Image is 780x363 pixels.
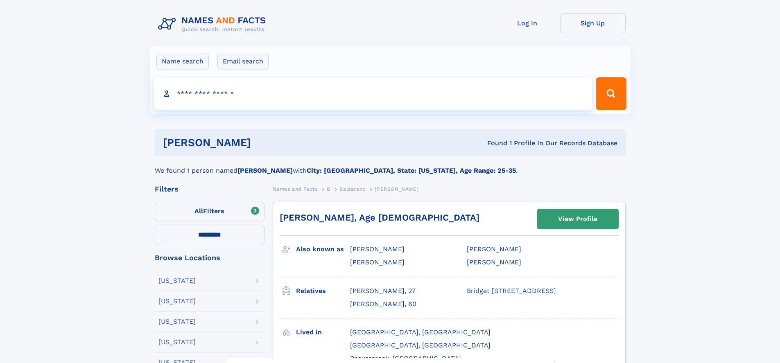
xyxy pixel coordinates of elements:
[350,286,416,295] a: [PERSON_NAME], 27
[154,77,592,110] input: search input
[273,184,318,194] a: Names and Facts
[327,186,330,192] span: B
[156,53,209,70] label: Name search
[467,258,521,266] span: [PERSON_NAME]
[350,328,491,336] span: [GEOGRAPHIC_DATA], [GEOGRAPHIC_DATA]
[495,13,560,33] a: Log In
[307,167,516,174] b: City: [GEOGRAPHIC_DATA], State: [US_STATE], Age Range: 25-35
[296,242,350,256] h3: Also known as
[194,207,203,215] span: All
[467,286,556,295] a: Bridget [STREET_ADDRESS]
[158,318,196,325] div: [US_STATE]
[155,254,265,262] div: Browse Locations
[467,245,521,253] span: [PERSON_NAME]
[369,139,617,148] div: Found 1 Profile In Our Records Database
[158,339,196,345] div: [US_STATE]
[155,185,265,193] div: Filters
[350,245,405,253] span: [PERSON_NAME]
[155,13,273,35] img: Logo Names and Facts
[558,210,597,228] div: View Profile
[217,53,269,70] label: Email search
[339,186,365,192] span: Balzarano
[155,156,626,176] div: We found 1 person named with .
[280,212,479,223] a: [PERSON_NAME], Age [DEMOGRAPHIC_DATA]
[350,354,461,362] span: Beavercreek, [GEOGRAPHIC_DATA]
[158,298,196,304] div: [US_STATE]
[350,300,416,309] a: [PERSON_NAME], 60
[163,138,369,148] h1: [PERSON_NAME]
[339,184,365,194] a: Balzarano
[350,258,405,266] span: [PERSON_NAME]
[375,186,418,192] span: [PERSON_NAME]
[596,77,626,110] button: Search Button
[327,184,330,194] a: B
[158,277,196,284] div: [US_STATE]
[350,341,491,349] span: [GEOGRAPHIC_DATA], [GEOGRAPHIC_DATA]
[237,167,293,174] b: [PERSON_NAME]
[560,13,626,33] a: Sign Up
[296,325,350,339] h3: Lived in
[537,209,618,229] a: View Profile
[155,202,265,221] label: Filters
[296,284,350,298] h3: Relatives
